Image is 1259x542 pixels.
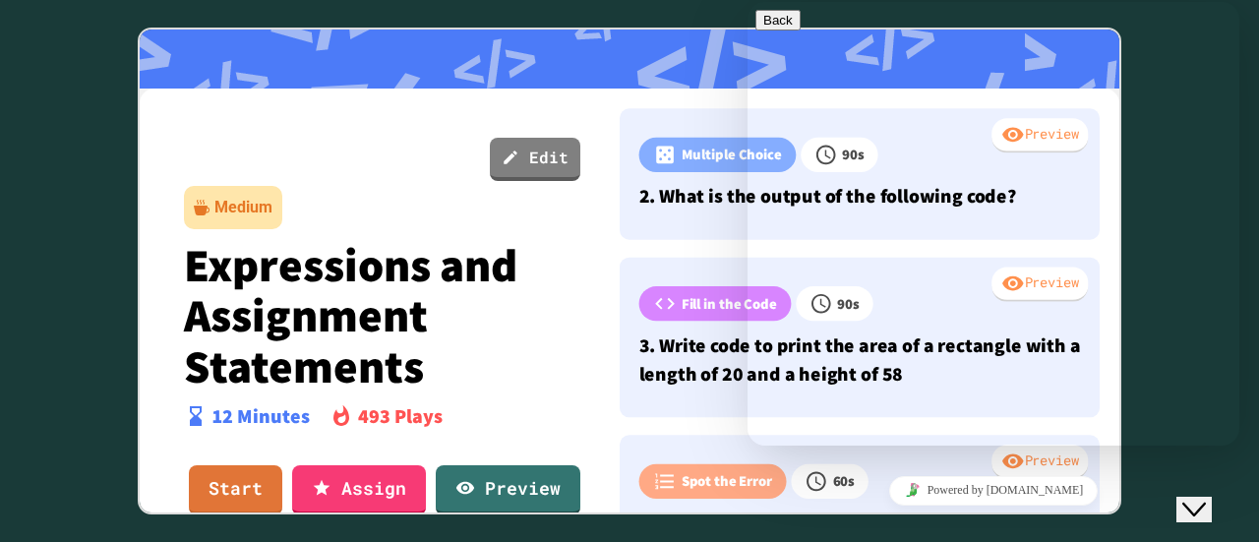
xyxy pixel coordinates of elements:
p: 3. Write code to print the area of a rectangle with a length of 20 and a height of 58 [639,331,1081,389]
iframe: chat widget [1176,463,1239,522]
p: 493 Plays [358,401,443,431]
a: Assign [292,465,426,515]
p: Multiple Choice [682,144,782,165]
div: Preview [991,445,1088,480]
iframe: chat widget [748,2,1239,446]
p: 12 Minutes [212,401,310,431]
a: Start [189,465,282,515]
div: Medium [214,196,272,219]
p: 4. Select the line of code that contains the error! [639,508,1081,536]
p: 2. What is the output of the following code? [639,181,1081,210]
a: Preview [436,465,580,515]
a: Edit [490,138,580,181]
p: Fill in the Code [682,292,777,314]
p: Spot the Error [682,470,772,492]
iframe: chat widget [748,468,1239,512]
p: Expressions and Assignment Statements [184,239,581,391]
